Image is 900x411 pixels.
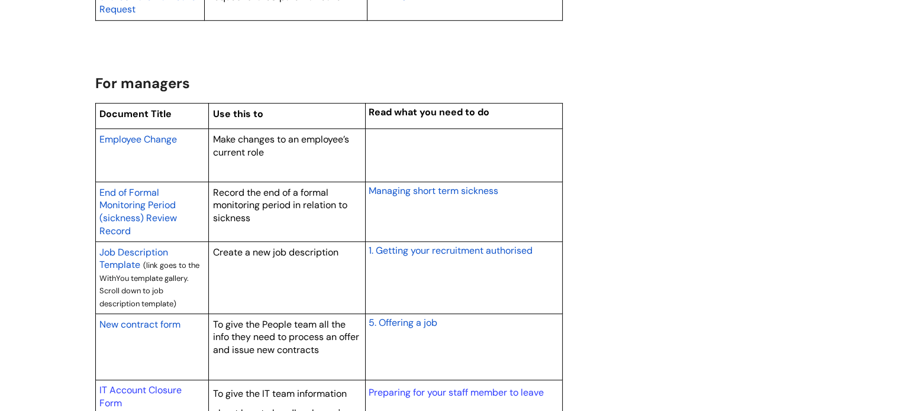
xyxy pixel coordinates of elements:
a: IT Account Closure Form [99,384,182,409]
span: 5. Offering a job [368,316,437,329]
a: End of Formal Monitoring Period (sickness) Review Record [99,185,177,238]
a: Employee Change [99,132,177,146]
span: Create a new job description [213,246,338,258]
a: 1. Getting your recruitment authorised [368,243,532,257]
span: 1. Getting your recruitment authorised [368,244,532,257]
span: Use this to [213,108,263,120]
span: Read what you need to do [368,106,489,118]
a: Job Description Template [99,245,168,272]
span: Record the end of a formal monitoring period in relation to sickness [213,186,347,224]
span: To give the People team all the info they need to process an offer and issue new contracts [213,318,359,356]
a: New contract form [99,317,180,331]
span: Make changes to an employee’s current role [213,133,349,158]
span: New contract form [99,318,180,331]
a: Managing short term sickness [368,183,498,198]
span: Employee Change [99,133,177,145]
a: 5. Offering a job [368,315,437,329]
span: End of Formal Monitoring Period (sickness) Review Record [99,186,177,237]
span: Managing short term sickness [368,185,498,197]
span: For managers [95,74,190,92]
span: Job Description Template [99,246,168,271]
a: Preparing for your staff member to leave [368,386,543,399]
span: (link goes to the WithYou template gallery. Scroll down to job description template) [99,260,199,309]
span: Document Title [99,108,172,120]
